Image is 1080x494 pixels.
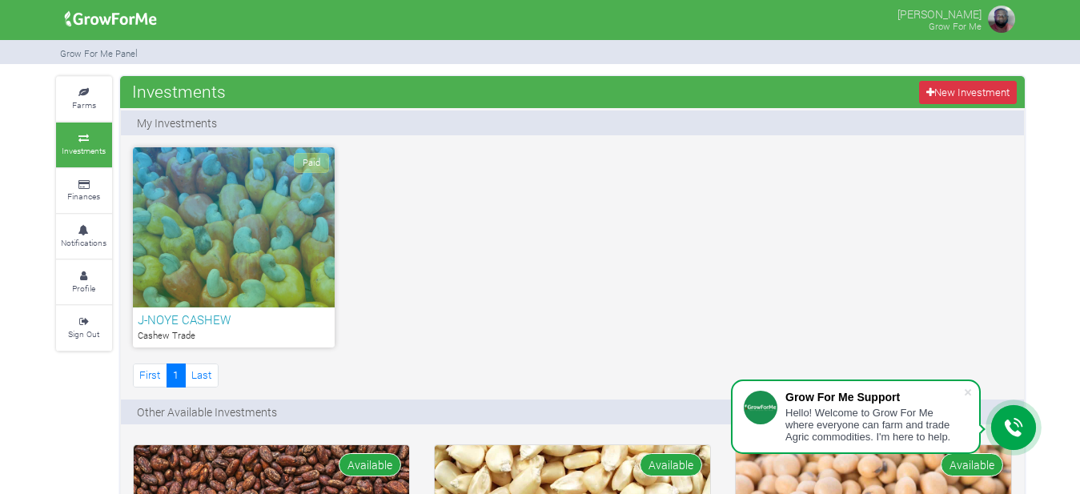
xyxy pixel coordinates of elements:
img: growforme image [986,3,1018,35]
p: [PERSON_NAME] [897,3,982,22]
a: Finances [56,169,112,213]
p: Cashew Trade [138,329,330,343]
a: Farms [56,77,112,121]
nav: Page Navigation [133,363,219,387]
small: Grow For Me [929,20,982,32]
p: Other Available Investments [137,404,277,420]
small: Investments [62,145,106,156]
p: My Investments [137,114,217,131]
a: First [133,363,167,387]
span: Available [339,453,401,476]
span: Paid [294,153,329,173]
small: Grow For Me Panel [60,47,138,59]
a: Sign Out [56,306,112,350]
div: Grow For Me Support [785,391,963,404]
a: Last [185,363,219,387]
small: Sign Out [68,328,99,339]
span: Available [941,453,1003,476]
a: 1 [167,363,186,387]
small: Farms [72,99,96,110]
a: New Investment [919,81,1016,104]
span: Investments [128,75,230,107]
img: growforme image [59,3,163,35]
small: Notifications [61,237,106,248]
small: Finances [67,191,100,202]
small: Profile [72,283,95,294]
span: Available [640,453,702,476]
div: Hello! Welcome to Grow For Me where everyone can farm and trade Agric commodities. I'm here to help. [785,407,963,443]
a: Investments [56,122,112,167]
h6: J-NOYE CASHEW [138,312,330,327]
a: Paid J-NOYE CASHEW Cashew Trade [133,147,335,347]
a: Profile [56,260,112,304]
a: Notifications [56,215,112,259]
